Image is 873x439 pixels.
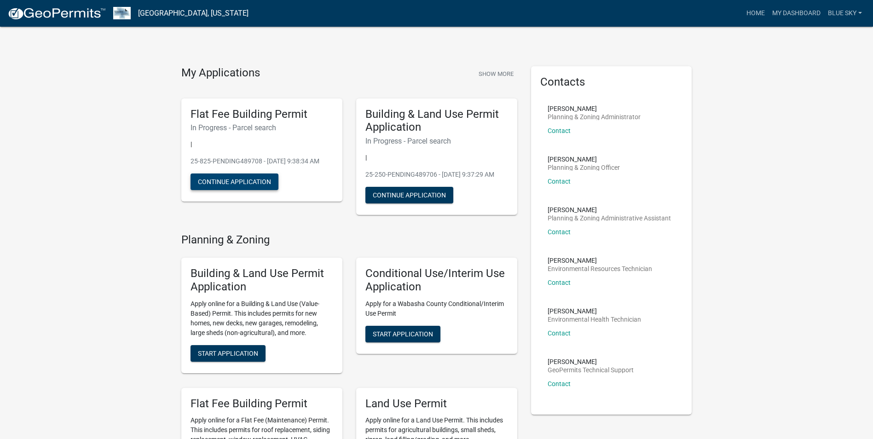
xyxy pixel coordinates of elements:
[548,164,620,171] p: Planning & Zoning Officer
[548,266,652,272] p: Environmental Resources Technician
[548,207,671,213] p: [PERSON_NAME]
[198,349,258,357] span: Start Application
[548,178,571,185] a: Contact
[191,139,333,149] p: |
[138,6,249,21] a: [GEOGRAPHIC_DATA], [US_STATE]
[548,114,641,120] p: Planning & Zoning Administrator
[548,279,571,286] a: Contact
[191,345,266,362] button: Start Application
[548,228,571,236] a: Contact
[475,66,517,81] button: Show More
[181,66,260,80] h4: My Applications
[365,299,508,318] p: Apply for a Wabasha County Conditional/Interim Use Permit
[365,326,440,342] button: Start Application
[548,367,634,373] p: GeoPermits Technical Support
[769,5,824,22] a: My Dashboard
[191,267,333,294] h5: Building & Land Use Permit Application
[548,308,641,314] p: [PERSON_NAME]
[548,380,571,387] a: Contact
[365,137,508,145] h6: In Progress - Parcel search
[365,267,508,294] h5: Conditional Use/Interim Use Application
[548,127,571,134] a: Contact
[113,7,131,19] img: Wabasha County, Minnesota
[191,108,333,121] h5: Flat Fee Building Permit
[181,233,517,247] h4: Planning & Zoning
[548,215,671,221] p: Planning & Zoning Administrative Assistant
[540,75,683,89] h5: Contacts
[548,156,620,162] p: [PERSON_NAME]
[191,299,333,338] p: Apply online for a Building & Land Use (Value-Based) Permit. This includes permits for new homes,...
[548,316,641,323] p: Environmental Health Technician
[191,173,278,190] button: Continue Application
[365,397,508,410] h5: Land Use Permit
[824,5,866,22] a: Blue Sky
[365,108,508,134] h5: Building & Land Use Permit Application
[365,153,508,162] p: |
[191,123,333,132] h6: In Progress - Parcel search
[548,329,571,337] a: Contact
[373,330,433,337] span: Start Application
[365,170,508,179] p: 25-250-PENDING489706 - [DATE] 9:37:29 AM
[743,5,769,22] a: Home
[548,358,634,365] p: [PERSON_NAME]
[548,257,652,264] p: [PERSON_NAME]
[548,105,641,112] p: [PERSON_NAME]
[191,397,333,410] h5: Flat Fee Building Permit
[365,187,453,203] button: Continue Application
[191,156,333,166] p: 25-825-PENDING489708 - [DATE] 9:38:34 AM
